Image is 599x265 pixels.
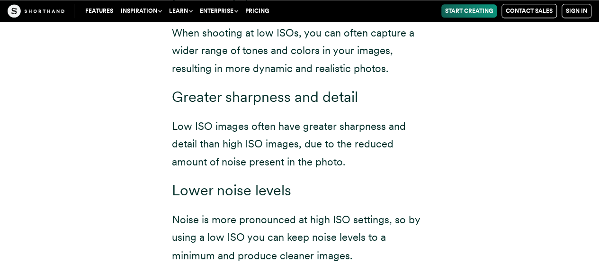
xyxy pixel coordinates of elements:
button: Learn [165,4,196,18]
button: Inspiration [117,4,165,18]
a: Start Creating [441,4,497,18]
p: Low ISO images often have greater sharpness and detail than high ISO images, due to the reduced a... [172,118,428,171]
h3: Lower noise levels [172,182,428,200]
a: Sign in [562,4,591,18]
button: Enterprise [196,4,241,18]
p: When shooting at low ISOs, you can often capture a wider range of tones and colors in your images... [172,24,428,77]
a: Contact Sales [501,4,557,18]
h3: Greater sharpness and detail [172,89,428,106]
p: Noise is more pronounced at high ISO settings, so by using a low ISO you can keep noise levels to... [172,211,428,264]
a: Features [81,4,117,18]
img: The Craft [8,4,64,18]
a: Pricing [241,4,273,18]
